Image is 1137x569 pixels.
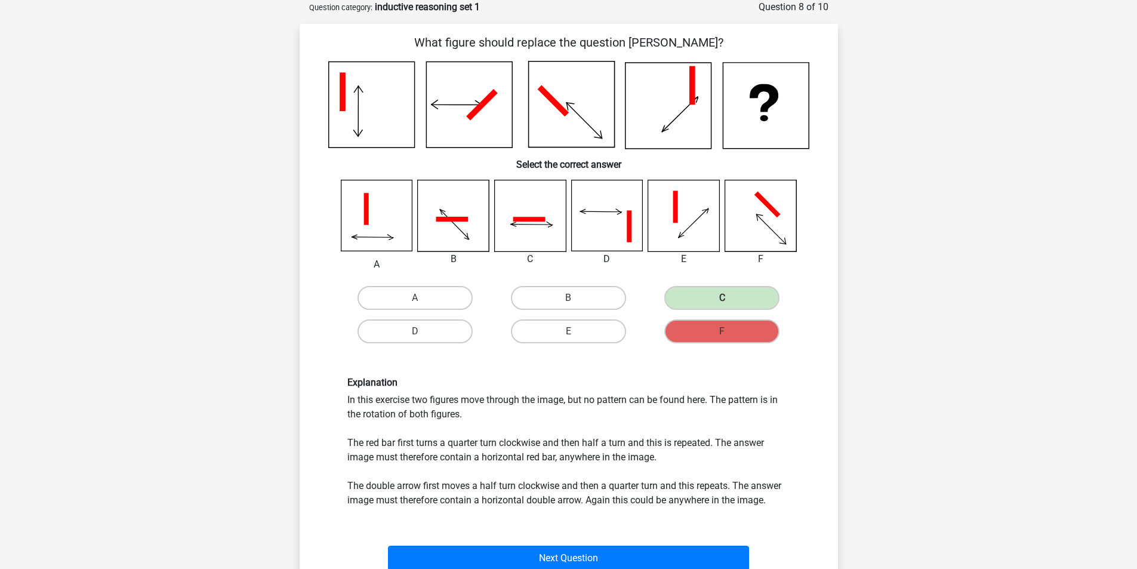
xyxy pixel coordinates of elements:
[347,377,790,388] h6: Explanation
[408,252,498,266] div: B
[358,286,473,310] label: A
[562,252,652,266] div: D
[664,286,779,310] label: C
[319,33,819,51] p: What figure should replace the question [PERSON_NAME]?
[664,319,779,343] label: F
[716,252,806,266] div: F
[511,319,626,343] label: E
[309,3,372,12] small: Question category:
[358,319,473,343] label: D
[319,149,819,170] h6: Select the correct answer
[511,286,626,310] label: B
[639,252,729,266] div: E
[485,252,575,266] div: C
[375,1,480,13] strong: inductive reasoning set 1
[338,377,799,508] div: In this exercise two figures move through the image, but no pattern can be found here. The patter...
[332,257,422,272] div: A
